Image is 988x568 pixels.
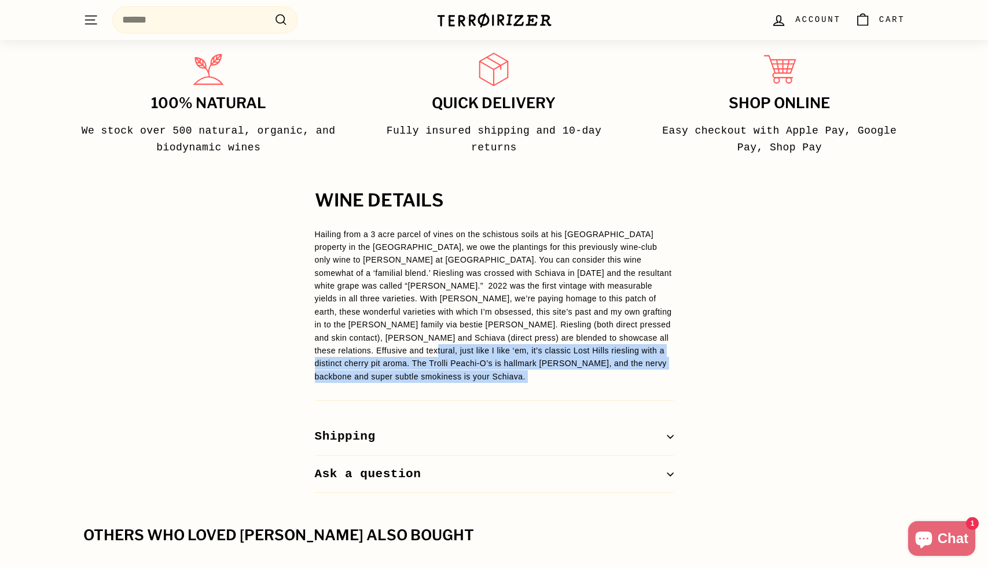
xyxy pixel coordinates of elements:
[79,95,339,112] h3: 100% Natural
[764,3,847,37] a: Account
[83,528,905,544] div: Others who loved [PERSON_NAME] also bought
[79,123,339,156] p: We stock over 500 natural, organic, and biodynamic wines
[364,123,624,156] p: Fully insured shipping and 10-day returns
[315,191,674,211] h2: WINE DETAILS
[315,418,674,456] button: Shipping
[649,95,909,112] h3: Shop Online
[905,521,979,559] inbox-online-store-chat: Shopify online store chat
[795,13,840,26] span: Account
[315,228,674,383] p: Hailing from a 3 acre parcel of vines on the schistous soils at his [GEOGRAPHIC_DATA] property in...
[879,13,905,26] span: Cart
[364,95,624,112] h3: Quick delivery
[649,123,909,156] p: Easy checkout with Apple Pay, Google Pay, Shop Pay
[848,3,912,37] a: Cart
[315,456,674,493] button: Ask a question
